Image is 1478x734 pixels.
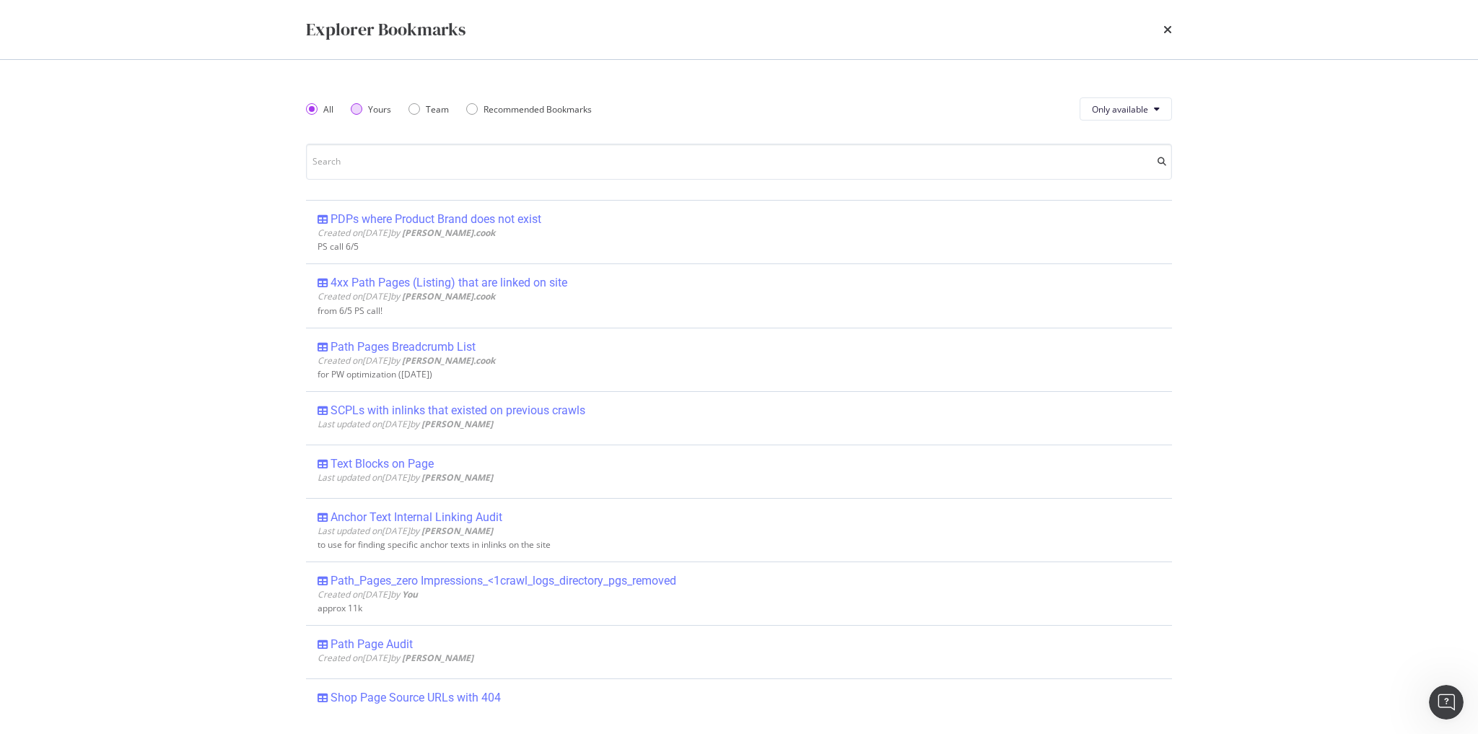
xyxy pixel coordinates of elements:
b: [PERSON_NAME].cook [402,354,495,367]
span: Last updated on [DATE] by [318,525,493,537]
div: PS call 6/5 [318,242,1160,252]
div: Team [426,103,449,115]
span: Created on [DATE] by [318,290,495,302]
div: All [306,103,333,115]
div: Team [408,103,449,115]
div: All [323,103,333,115]
div: times [1163,17,1172,42]
span: Last updated on [DATE] by [318,471,493,484]
input: Search [306,144,1172,180]
b: [PERSON_NAME].cook [402,290,495,302]
b: [PERSON_NAME].cook [402,227,495,239]
b: [PERSON_NAME] [421,471,493,484]
div: 4xx Path Pages (Listing) that are linked on site [331,276,567,290]
div: Yours [368,103,391,115]
b: [PERSON_NAME] [402,652,473,664]
div: approx 11k [318,603,1160,613]
div: to use for finding specific anchor texts in inlinks on the site [318,540,1160,550]
div: Text Blocks on Page [331,457,434,471]
span: Only available [1092,103,1148,115]
div: from 6/5 PS call! [318,306,1160,316]
button: Only available [1080,97,1172,121]
div: for PW optimization ([DATE]) [318,370,1160,380]
div: Recommended Bookmarks [484,103,592,115]
div: Yours [351,103,391,115]
span: Created on [DATE] by [318,652,473,664]
span: Created on [DATE] by [318,588,418,600]
div: PDPs where Product Brand does not exist [331,212,541,227]
span: Created on [DATE] by [318,354,495,367]
b: You [402,588,418,600]
b: [PERSON_NAME] [421,525,493,537]
div: Anchor Text Internal Linking Audit [331,510,502,525]
b: [PERSON_NAME] [421,418,493,430]
span: Created on [DATE] by [318,227,495,239]
div: Shop Page Source URLs with 404 [331,691,501,705]
span: Last updated on [DATE] by [318,418,493,430]
iframe: Intercom live chat [1429,685,1464,720]
div: Path Page Audit [331,637,413,652]
div: Recommended Bookmarks [466,103,592,115]
div: Path_Pages_zero Impressions_<1crawl_logs_directory_pgs_removed [331,574,676,588]
div: SCPLs with inlinks that existed on previous crawls [331,403,585,418]
div: Path Pages Breadcrumb List [331,340,476,354]
div: Explorer Bookmarks [306,17,465,42]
